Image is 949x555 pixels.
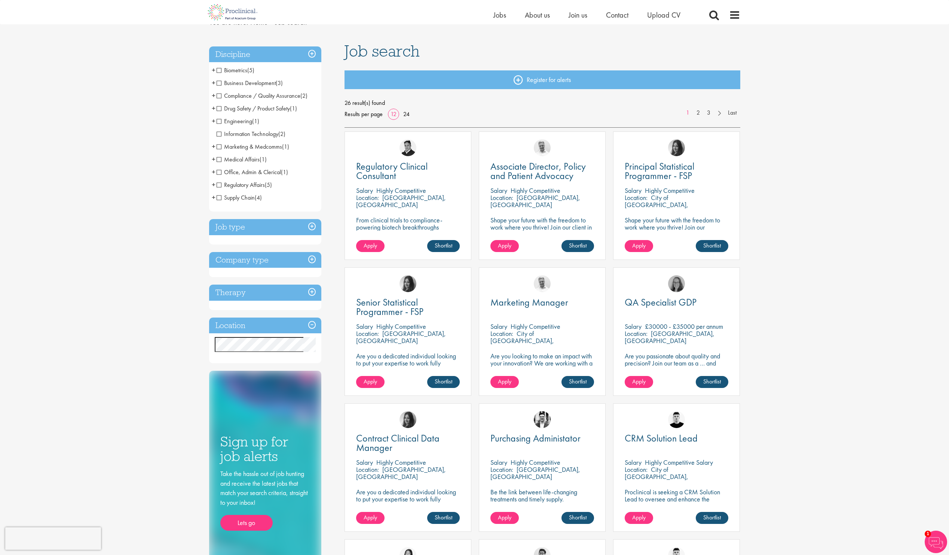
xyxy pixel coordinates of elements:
[534,275,551,292] img: Joshua Bye
[498,513,511,521] span: Apply
[561,240,594,252] a: Shortlist
[345,41,420,61] span: Job search
[490,296,568,309] span: Marketing Manager
[356,352,460,374] p: Are you a dedicated individual looking to put your expertise to work fully flexibly in a remote p...
[647,10,680,20] span: Upload CV
[345,70,740,89] a: Register for alerts
[625,329,714,345] p: [GEOGRAPHIC_DATA], [GEOGRAPHIC_DATA]
[625,458,642,467] span: Salary
[490,160,586,182] span: Associate Director, Policy and Patient Advocacy
[490,465,580,481] p: [GEOGRAPHIC_DATA], [GEOGRAPHIC_DATA]
[356,322,373,331] span: Salary
[345,97,740,109] span: 26 result(s) found
[217,143,289,151] span: Marketing & Medcomms
[490,298,594,307] a: Marketing Manager
[925,531,947,553] img: Chatbot
[217,104,297,112] span: Drug Safety / Product Safety
[209,285,321,301] h3: Therapy
[217,117,259,125] span: Engineering
[490,512,519,524] a: Apply
[276,79,283,87] span: (3)
[625,296,697,309] span: QA Specialist GDP
[212,166,215,178] span: +
[490,240,519,252] a: Apply
[498,377,511,385] span: Apply
[625,186,642,195] span: Salary
[645,458,713,467] p: Highly Competitive Salary
[209,46,321,63] h3: Discipline
[703,109,714,117] a: 3
[356,434,460,452] a: Contract Clinical Data Manager
[625,216,728,245] p: Shape your future with the freedom to work where you thrive! Join our pharmaceutical client with ...
[356,216,460,245] p: From clinical trials to compliance-powering biotech breakthroughs remotely, where precision meets...
[356,162,460,181] a: Regulatory Clinical Consultant
[217,66,254,74] span: Biometrics
[356,160,428,182] span: Regulatory Clinical Consultant
[625,434,728,443] a: CRM Solution Lead
[5,527,101,550] iframe: reCAPTCHA
[217,194,255,201] span: Supply Chain
[212,90,215,101] span: +
[668,275,685,292] img: Ingrid Aymes
[668,411,685,428] img: Patrick Melody
[209,318,321,334] h3: Location
[427,240,460,252] a: Shortlist
[212,192,215,203] span: +
[356,329,446,345] p: [GEOGRAPHIC_DATA], [GEOGRAPHIC_DATA]
[388,110,399,118] a: 12
[212,115,215,127] span: +
[493,10,506,20] a: Jobs
[212,179,215,190] span: +
[632,377,646,385] span: Apply
[217,92,300,100] span: Compliance / Quality Assurance
[217,66,247,74] span: Biometrics
[209,252,321,268] h3: Company type
[625,465,688,488] p: City of [GEOGRAPHIC_DATA], [GEOGRAPHIC_DATA]
[217,79,283,87] span: Business Development
[696,240,728,252] a: Shortlist
[217,92,307,100] span: Compliance / Quality Assurance
[534,411,551,428] a: Edward Little
[625,298,728,307] a: QA Specialist GDP
[625,488,728,517] p: Proclinical is seeking a CRM Solution Lead to oversee and enhance the Salesforce platform for EME...
[356,465,446,481] p: [GEOGRAPHIC_DATA], [GEOGRAPHIC_DATA]
[356,512,385,524] a: Apply
[668,139,685,156] img: Heidi Hennigan
[632,242,646,249] span: Apply
[252,117,259,125] span: (1)
[511,322,560,331] p: Highly Competitive
[490,376,519,388] a: Apply
[364,513,377,521] span: Apply
[606,10,628,20] a: Contact
[356,193,379,202] span: Location:
[217,181,272,189] span: Regulatory Affairs
[490,216,594,238] p: Shape your future with the freedom to work where you thrive! Join our client in this hybrid role ...
[356,465,379,474] span: Location:
[625,512,653,524] a: Apply
[400,411,416,428] img: Heidi Hennigan
[401,110,412,118] a: 24
[217,117,252,125] span: Engineering
[356,458,373,467] span: Salary
[300,92,307,100] span: (2)
[217,130,278,138] span: Information Technology
[632,513,646,521] span: Apply
[561,512,594,524] a: Shortlist
[217,155,267,163] span: Medical Affairs
[490,465,513,474] span: Location:
[356,432,440,454] span: Contract Clinical Data Manager
[625,162,728,181] a: Principal Statistical Programmer - FSP
[220,469,310,531] div: Take the hassle out of job hunting and receive the latest jobs that match your search criteria, s...
[400,139,416,156] img: Peter Duvall
[625,193,688,216] p: City of [GEOGRAPHIC_DATA], [GEOGRAPHIC_DATA]
[356,240,385,252] a: Apply
[490,322,507,331] span: Salary
[220,434,310,463] h3: Sign up for job alerts
[217,104,290,112] span: Drug Safety / Product Safety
